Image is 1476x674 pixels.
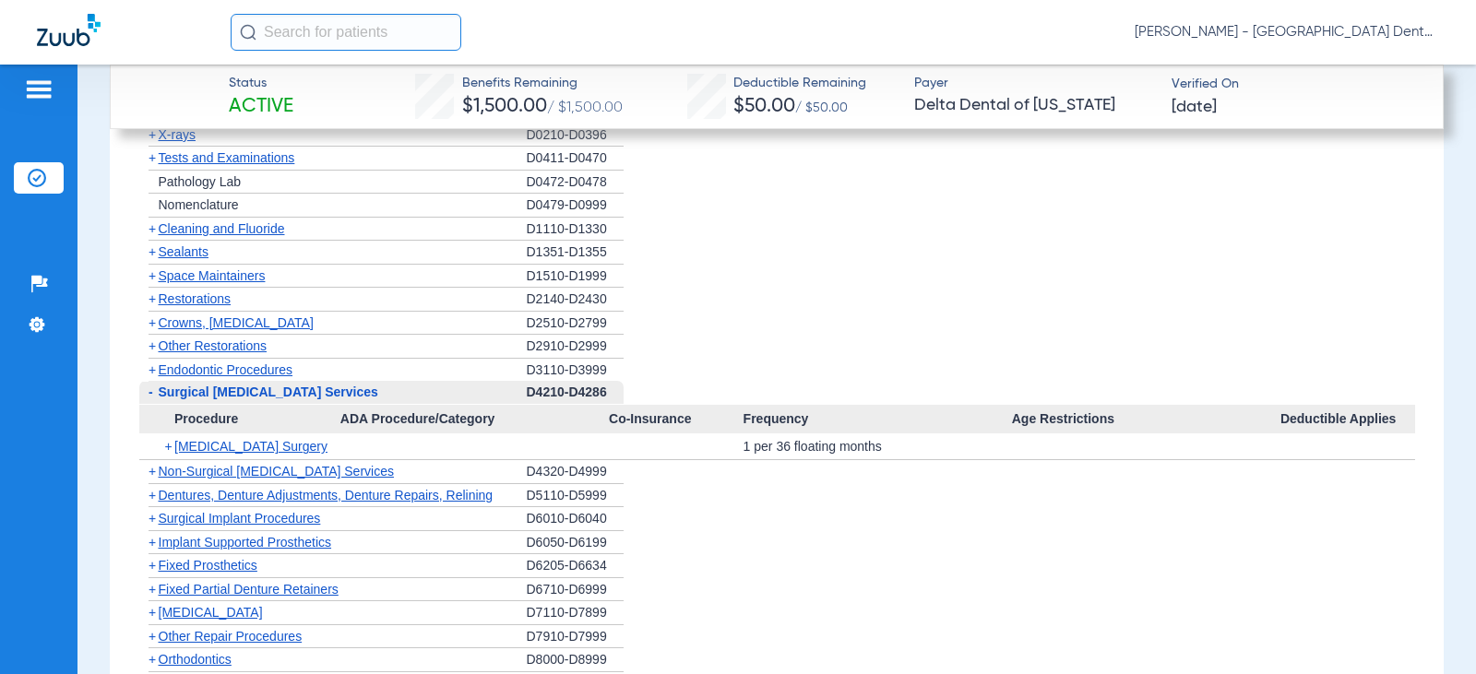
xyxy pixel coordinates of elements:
[149,582,156,597] span: +
[149,629,156,644] span: +
[547,101,623,115] span: / $1,500.00
[174,439,327,454] span: [MEDICAL_DATA] Surgery
[159,488,494,503] span: Dentures, Denture Adjustments, Denture Repairs, Relining
[914,94,1156,117] span: Delta Dental of [US_STATE]
[149,221,156,236] span: +
[527,171,624,195] div: D0472-D0478
[149,268,156,283] span: +
[159,197,239,212] span: Nomenclature
[527,507,624,531] div: D6010-D6040
[527,381,624,405] div: D4210-D4286
[149,150,156,165] span: +
[159,582,339,597] span: Fixed Partial Denture Retainers
[165,433,175,459] span: +
[733,74,866,93] span: Deductible Remaining
[795,101,848,114] span: / $50.00
[462,97,547,116] span: $1,500.00
[149,338,156,353] span: +
[527,460,624,484] div: D4320-D4999
[159,291,232,306] span: Restorations
[149,384,153,399] span: -
[159,362,293,377] span: Endodontic Procedures
[159,511,321,526] span: Surgical Implant Procedures
[527,265,624,289] div: D1510-D1999
[527,124,624,148] div: D0210-D0396
[744,433,1012,459] div: 1 per 36 floating months
[149,558,156,573] span: +
[1135,23,1439,41] span: [PERSON_NAME] - [GEOGRAPHIC_DATA] Dental Care
[159,652,232,667] span: Orthodontics
[527,625,624,649] div: D7910-D7999
[149,291,156,306] span: +
[159,384,378,399] span: Surgical [MEDICAL_DATA] Services
[149,362,156,377] span: +
[527,554,624,578] div: D6205-D6634
[159,535,332,550] span: Implant Supported Prosthetics
[37,14,101,46] img: Zuub Logo
[527,484,624,508] div: D5110-D5999
[1172,96,1217,119] span: [DATE]
[149,127,156,142] span: +
[527,218,624,242] div: D1110-D1330
[609,405,744,434] span: Co-Insurance
[159,244,208,259] span: Sealants
[149,605,156,620] span: +
[914,74,1156,93] span: Payer
[159,268,266,283] span: Space Maintainers
[149,535,156,550] span: +
[527,335,624,359] div: D2910-D2999
[527,147,624,171] div: D0411-D0470
[527,578,624,602] div: D6710-D6999
[139,405,340,434] span: Procedure
[159,338,268,353] span: Other Restorations
[527,601,624,625] div: D7110-D7899
[149,244,156,259] span: +
[159,605,263,620] span: [MEDICAL_DATA]
[1172,75,1413,94] span: Verified On
[231,14,461,51] input: Search for patients
[527,241,624,265] div: D1351-D1355
[527,312,624,336] div: D2510-D2799
[159,174,242,189] span: Pathology Lab
[1280,405,1415,434] span: Deductible Applies
[159,464,394,479] span: Non-Surgical [MEDICAL_DATA] Services
[229,74,293,93] span: Status
[159,315,314,330] span: Crowns, [MEDICAL_DATA]
[240,24,256,41] img: Search Icon
[527,194,624,218] div: D0479-D0999
[149,488,156,503] span: +
[159,629,303,644] span: Other Repair Procedures
[149,315,156,330] span: +
[733,97,795,116] span: $50.00
[24,78,54,101] img: hamburger-icon
[149,511,156,526] span: +
[159,221,285,236] span: Cleaning and Fluoride
[340,405,609,434] span: ADA Procedure/Category
[149,464,156,479] span: +
[159,558,257,573] span: Fixed Prosthetics
[744,405,1012,434] span: Frequency
[159,127,196,142] span: X-rays
[462,74,623,93] span: Benefits Remaining
[159,150,295,165] span: Tests and Examinations
[149,652,156,667] span: +
[527,531,624,555] div: D6050-D6199
[1012,405,1280,434] span: Age Restrictions
[527,648,624,672] div: D8000-D8999
[527,359,624,382] div: D3110-D3999
[527,288,624,312] div: D2140-D2430
[229,94,293,120] span: Active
